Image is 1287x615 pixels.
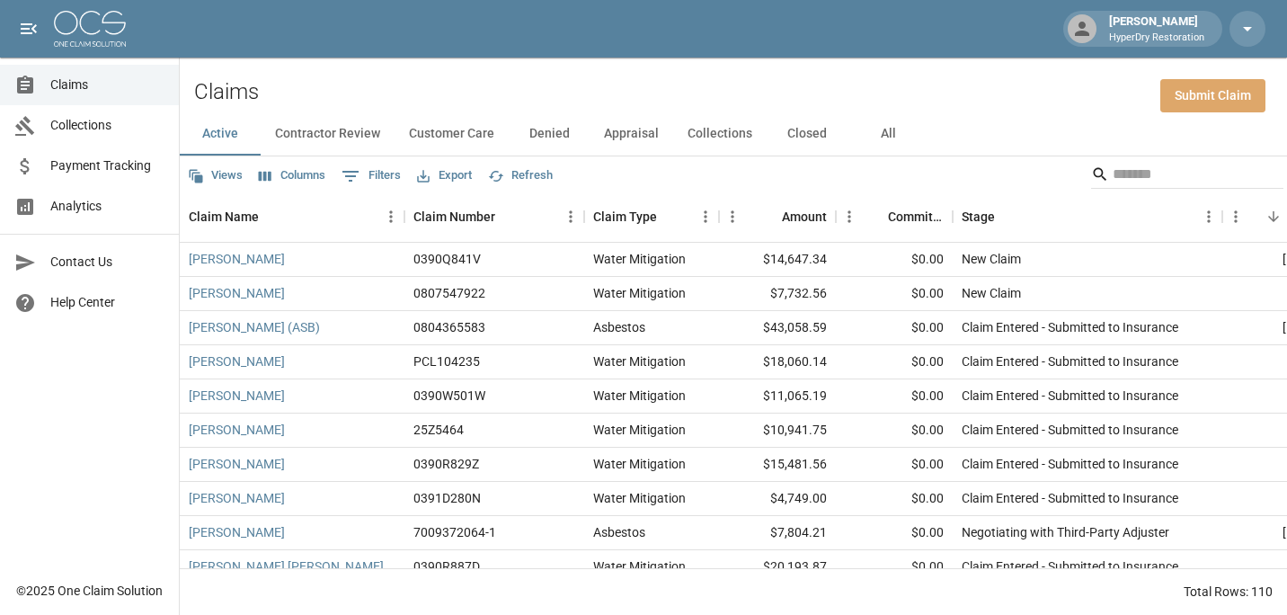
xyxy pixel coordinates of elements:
[719,311,836,345] div: $43,058.59
[836,448,953,482] div: $0.00
[1091,160,1283,192] div: Search
[673,112,767,156] button: Collections
[259,204,284,229] button: Sort
[719,277,836,311] div: $7,732.56
[413,489,481,507] div: 0391D280N
[719,550,836,584] div: $20,193.87
[719,192,836,242] div: Amount
[16,582,163,600] div: © 2025 One Claim Solution
[719,243,836,277] div: $14,647.34
[404,192,584,242] div: Claim Number
[657,204,682,229] button: Sort
[1102,13,1212,45] div: [PERSON_NAME]
[50,197,164,216] span: Analytics
[593,284,686,302] div: Water Mitigation
[590,112,673,156] button: Appraisal
[962,284,1021,302] div: New Claim
[593,352,686,370] div: Water Mitigation
[183,162,247,190] button: Views
[962,523,1169,541] div: Negotiating with Third-Party Adjuster
[962,557,1178,575] div: Claim Entered - Submitted to Insurance
[1160,79,1265,112] a: Submit Claim
[593,455,686,473] div: Water Mitigation
[189,192,259,242] div: Claim Name
[836,482,953,516] div: $0.00
[593,192,657,242] div: Claim Type
[836,311,953,345] div: $0.00
[180,112,1287,156] div: dynamic tabs
[767,112,848,156] button: Closed
[692,203,719,230] button: Menu
[189,250,285,268] a: [PERSON_NAME]
[377,203,404,230] button: Menu
[836,414,953,448] div: $0.00
[337,162,405,191] button: Show filters
[189,489,285,507] a: [PERSON_NAME]
[962,318,1178,336] div: Claim Entered - Submitted to Insurance
[719,482,836,516] div: $4,749.00
[413,352,480,370] div: PCL104235
[509,112,590,156] button: Denied
[848,112,928,156] button: All
[189,455,285,473] a: [PERSON_NAME]
[189,284,285,302] a: [PERSON_NAME]
[189,387,285,405] a: [PERSON_NAME]
[995,204,1020,229] button: Sort
[719,203,746,230] button: Menu
[962,250,1021,268] div: New Claim
[261,112,395,156] button: Contractor Review
[962,489,1178,507] div: Claim Entered - Submitted to Insurance
[1261,204,1286,229] button: Sort
[593,557,686,575] div: Water Mitigation
[50,293,164,312] span: Help Center
[254,162,330,190] button: Select columns
[584,192,719,242] div: Claim Type
[1195,203,1222,230] button: Menu
[953,192,1222,242] div: Stage
[836,277,953,311] div: $0.00
[962,421,1178,439] div: Claim Entered - Submitted to Insurance
[836,203,863,230] button: Menu
[593,523,645,541] div: Asbestos
[836,345,953,379] div: $0.00
[413,162,476,190] button: Export
[180,192,404,242] div: Claim Name
[719,345,836,379] div: $18,060.14
[413,421,464,439] div: 25Z5464
[180,112,261,156] button: Active
[189,421,285,439] a: [PERSON_NAME]
[413,318,485,336] div: 0804365583
[413,523,496,541] div: 7009372064-1
[495,204,520,229] button: Sort
[757,204,782,229] button: Sort
[11,11,47,47] button: open drawer
[836,550,953,584] div: $0.00
[782,192,827,242] div: Amount
[189,318,320,336] a: [PERSON_NAME] (ASB)
[189,557,384,575] a: [PERSON_NAME] [PERSON_NAME]
[962,455,1178,473] div: Claim Entered - Submitted to Insurance
[413,557,480,575] div: 0390R887D
[593,489,686,507] div: Water Mitigation
[719,516,836,550] div: $7,804.21
[1222,203,1249,230] button: Menu
[593,318,645,336] div: Asbestos
[413,284,485,302] div: 0807547922
[1109,31,1204,46] p: HyperDry Restoration
[863,204,888,229] button: Sort
[962,192,995,242] div: Stage
[719,414,836,448] div: $10,941.75
[962,387,1178,405] div: Claim Entered - Submitted to Insurance
[413,192,495,242] div: Claim Number
[593,250,686,268] div: Water Mitigation
[50,76,164,94] span: Claims
[836,243,953,277] div: $0.00
[888,192,944,242] div: Committed Amount
[413,387,485,405] div: 0390W501W
[50,253,164,272] span: Contact Us
[413,455,479,473] div: 0390R829Z
[836,192,953,242] div: Committed Amount
[50,156,164,175] span: Payment Tracking
[593,387,686,405] div: Water Mitigation
[189,523,285,541] a: [PERSON_NAME]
